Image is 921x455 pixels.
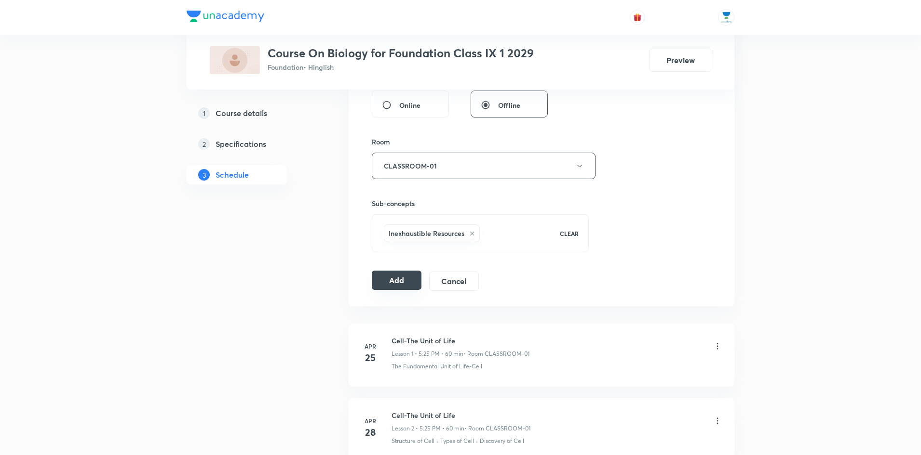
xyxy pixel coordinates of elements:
[361,425,380,440] h4: 28
[560,229,579,238] p: CLEAR
[650,49,711,72] button: Preview
[216,107,267,119] h5: Course details
[464,424,530,433] p: • Room CLASSROOM-01
[392,336,529,346] h6: Cell-The Unit of Life
[392,410,530,420] h6: Cell-The Unit of Life
[633,13,642,22] img: avatar
[187,11,264,22] img: Company Logo
[372,198,589,208] h6: Sub-concepts
[198,138,210,150] p: 2
[361,342,380,351] h6: Apr
[476,437,478,445] div: ·
[187,11,264,25] a: Company Logo
[216,169,249,181] h5: Schedule
[399,100,420,110] span: Online
[268,62,534,72] p: Foundation • Hinglish
[210,46,260,74] img: E975E205-C5FC-451D-A2EE-37E5B6F23F77_plus.png
[392,362,482,371] p: The Fundamental Unit of Life-Cell
[480,437,524,445] p: Discovery of Cell
[187,134,318,154] a: 2Specifications
[187,104,318,123] a: 1Course details
[718,9,734,26] img: UnacademyRaipur Unacademy Raipur
[392,350,463,358] p: Lesson 1 • 5:25 PM • 60 min
[436,437,438,445] div: ·
[372,271,421,290] button: Add
[372,137,390,147] h6: Room
[392,424,464,433] p: Lesson 2 • 5:25 PM • 60 min
[630,10,645,25] button: avatar
[440,437,474,445] p: Types of Cell
[372,153,596,179] button: CLASSROOM-01
[463,350,529,358] p: • Room CLASSROOM-01
[268,46,534,60] h3: Course On Biology for Foundation Class IX 1 2029
[198,169,210,181] p: 3
[392,437,434,445] p: Structure of Cell
[361,416,380,425] h6: Apr
[389,228,464,238] h6: Inexhaustible Resources
[361,351,380,365] h4: 25
[498,100,520,110] span: Offline
[429,272,479,291] button: Cancel
[216,138,266,150] h5: Specifications
[198,107,210,119] p: 1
